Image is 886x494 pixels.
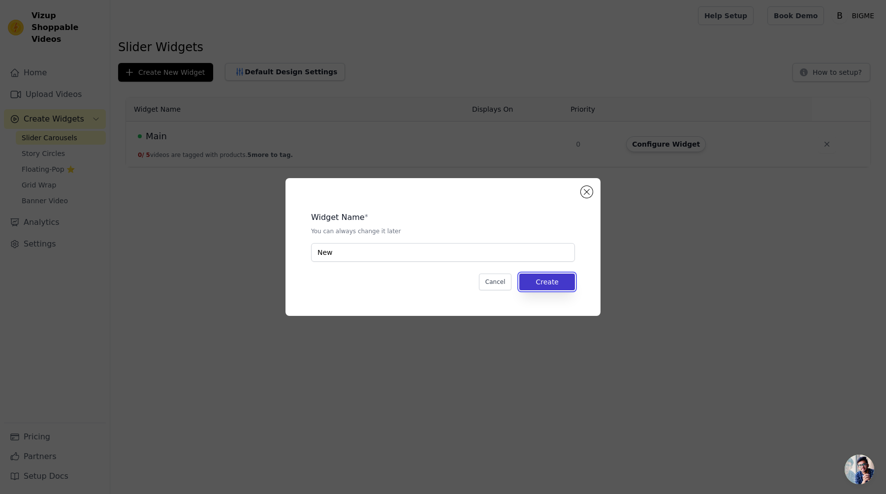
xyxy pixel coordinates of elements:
[519,274,575,290] button: Create
[311,212,365,223] legend: Widget Name
[581,186,593,198] button: Close modal
[479,274,512,290] button: Cancel
[311,227,575,235] p: You can always change it later
[845,455,874,484] a: Open chat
